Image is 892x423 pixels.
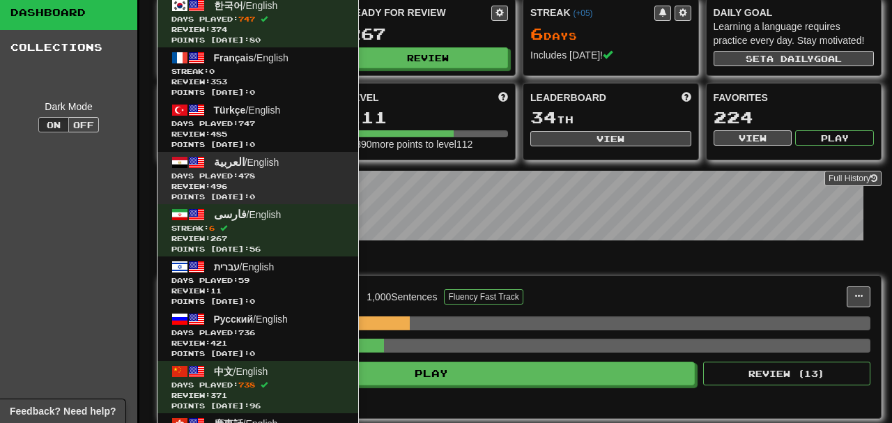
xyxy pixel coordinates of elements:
[703,362,870,385] button: Review (13)
[214,209,282,220] span: / English
[714,51,875,66] button: Seta dailygoal
[214,105,281,116] span: / English
[157,254,882,268] p: In Progress
[157,204,358,256] a: فارسی/EnglishStreak:6 Review:267Points [DATE]:56
[171,338,344,348] span: Review: 421
[214,157,279,168] span: / English
[348,109,509,126] div: 111
[530,6,654,20] div: Streak
[714,130,792,146] button: View
[530,91,606,105] span: Leaderboard
[171,244,344,254] span: Points [DATE]: 56
[530,107,557,127] span: 34
[157,47,358,100] a: Français/EnglishStreak:0 Review:353Points [DATE]:0
[824,171,882,186] a: Full History
[171,390,344,401] span: Review: 371
[214,155,245,168] span: العربية
[171,14,344,24] span: Days Played:
[171,286,344,296] span: Review: 11
[214,366,233,377] span: 中文
[157,361,358,413] a: 中文/EnglishDays Played:738 Review:371Points [DATE]:96
[348,137,509,151] div: 2,890 more points to level 112
[238,171,255,180] span: 478
[214,366,268,377] span: / English
[157,256,358,309] a: עברית/EnglishDays Played:59 Review:11Points [DATE]:0
[171,87,344,98] span: Points [DATE]: 0
[530,25,691,43] div: Day s
[214,52,254,63] span: Français
[38,117,69,132] button: On
[214,261,275,272] span: / English
[171,233,344,244] span: Review: 267
[171,223,344,233] span: Streak:
[214,261,240,272] span: עברית
[348,25,509,43] div: 267
[530,24,544,43] span: 6
[157,152,358,204] a: العربية/EnglishDays Played:478 Review:496Points [DATE]:0
[767,54,814,63] span: a daily
[68,117,99,132] button: Off
[530,109,691,127] div: th
[171,35,344,45] span: Points [DATE]: 80
[238,380,255,389] span: 738
[209,224,215,232] span: 6
[573,8,592,18] a: (+05)
[171,275,344,286] span: Days Played:
[168,362,695,385] button: Play
[10,404,116,418] span: Open feedback widget
[171,77,344,87] span: Review: 353
[214,105,246,116] span: Türkçe
[348,6,492,20] div: Ready for Review
[714,6,875,20] div: Daily Goal
[171,328,344,338] span: Days Played:
[209,67,215,75] span: 0
[444,289,523,305] button: Fluency Fast Track
[238,119,255,128] span: 747
[367,290,437,304] div: 1,000 Sentences
[214,208,247,220] span: فارسی
[171,380,344,390] span: Days Played:
[171,192,344,202] span: Points [DATE]: 0
[171,118,344,129] span: Days Played:
[682,91,691,105] span: This week in points, UTC
[714,109,875,126] div: 224
[171,139,344,150] span: Points [DATE]: 0
[795,130,874,146] button: Play
[171,66,344,77] span: Streak:
[238,15,255,23] span: 747
[498,91,508,105] span: Score more points to level up
[171,181,344,192] span: Review: 496
[157,309,358,361] a: Русский/EnglishDays Played:736 Review:421Points [DATE]:0
[714,20,875,47] div: Learning a language requires practice every day. Stay motivated!
[348,47,509,68] button: Review
[214,52,289,63] span: / English
[157,100,358,152] a: Türkçe/EnglishDays Played:747 Review:485Points [DATE]:0
[714,91,875,105] div: Favorites
[171,296,344,307] span: Points [DATE]: 0
[238,276,249,284] span: 59
[171,401,344,411] span: Points [DATE]: 96
[214,314,288,325] span: / English
[171,129,344,139] span: Review: 485
[530,48,691,62] div: Includes [DATE]!
[238,328,255,337] span: 736
[530,131,691,146] button: View
[214,314,254,325] span: Русский
[171,348,344,359] span: Points [DATE]: 0
[10,100,127,114] div: Dark Mode
[171,171,344,181] span: Days Played:
[171,24,344,35] span: Review: 374
[348,91,379,105] span: Level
